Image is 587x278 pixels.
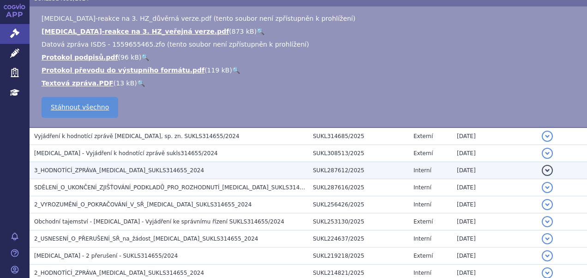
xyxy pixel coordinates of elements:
button: detail [542,182,553,193]
a: [MEDICAL_DATA]-reakce na 3. HZ_veřejná verze.pdf [42,28,229,35]
span: 13 kB [116,79,134,87]
td: SUKL256426/2025 [308,196,409,213]
a: Textová zpráva.PDF [42,79,114,87]
a: Stáhnout všechno [42,97,118,118]
span: Obchodní tajemství - Bavencio - Vyjádření ke správnímu řízení SUKLS314655/2024 [34,218,284,225]
button: detail [542,131,553,142]
span: BAVENCIO - Vyjádření k hodnotící zprávě sukls314655/2024 [34,150,218,157]
td: [DATE] [452,248,537,265]
span: 873 kB [232,28,254,35]
span: Externí [413,253,433,259]
td: SUKL314685/2025 [308,127,409,145]
li: ( ) [42,53,578,62]
span: Interní [413,167,431,174]
td: SUKL287612/2025 [308,162,409,179]
li: ( ) [42,79,578,88]
a: 🔍 [257,28,264,35]
button: detail [542,165,553,176]
td: [DATE] [452,213,537,230]
a: 🔍 [141,54,149,61]
li: ( ) [42,27,578,36]
td: [DATE] [452,145,537,162]
span: Datová zpráva ISDS - 1559655465.zfo (tento soubor není zpřístupněn k prohlížení) [42,41,309,48]
td: [DATE] [452,162,537,179]
td: SUKL253130/2025 [308,213,409,230]
button: detail [542,199,553,210]
span: Interní [413,270,431,276]
button: detail [542,216,553,227]
td: SUKL219218/2025 [308,248,409,265]
a: Protokol převodu do výstupního formátu.pdf [42,66,204,74]
td: SUKL287616/2025 [308,179,409,196]
span: Externí [413,218,433,225]
span: Vyjádření k hodnotící zprávě BAVENCIO, sp. zn. SUKLS314655/2024 [34,133,240,139]
span: Interní [413,184,431,191]
span: SDĚLENÍ_O_UKONČENÍ_ZJIŠŤOVÁNÍ_PODKLADŮ_PRO_ROZHODNUTÍ_BAVENCIO_SUKLS314655_2024 [34,184,327,191]
span: 2_USNESENÍ_O_PŘERUŠENÍ_SŘ_na_žádost_BAVENCIO_SUKLS314655_2024 [34,236,258,242]
span: 96 kB [120,54,139,61]
td: [DATE] [452,230,537,248]
button: detail [542,250,553,261]
td: [DATE] [452,127,537,145]
span: [MEDICAL_DATA]-reakce na 3. HZ_důvěrná verze.pdf (tento soubor není zpřístupněn k prohlížení) [42,15,355,22]
span: Externí [413,133,433,139]
span: 3_HODNOTÍCÍ_ZPRÁVA_BAVENCIO_SUKLS314655_2024 [34,167,204,174]
span: Interní [413,236,431,242]
td: [DATE] [452,196,537,213]
td: SUKL224637/2025 [308,230,409,248]
span: Bavencio - 2 přerušení - SUKLS314655/2024 [34,253,178,259]
a: Protokol podpisů.pdf [42,54,118,61]
a: 🔍 [137,79,145,87]
button: detail [542,233,553,244]
td: SUKL308513/2025 [308,145,409,162]
span: 2_HODNOTÍCÍ_ZPRÁVA_BAVENCIO_SUKLS314655_2024 [34,270,204,276]
li: ( ) [42,66,578,75]
span: Interní [413,201,431,208]
button: detail [542,148,553,159]
span: Externí [413,150,433,157]
span: 119 kB [207,66,230,74]
a: 🔍 [232,66,240,74]
td: [DATE] [452,179,537,196]
span: 2_VYROZUMĚNÍ_O_POKRAČOVÁNÍ_V_SŘ_BAVENCIO_SUKLS314655_2024 [34,201,252,208]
